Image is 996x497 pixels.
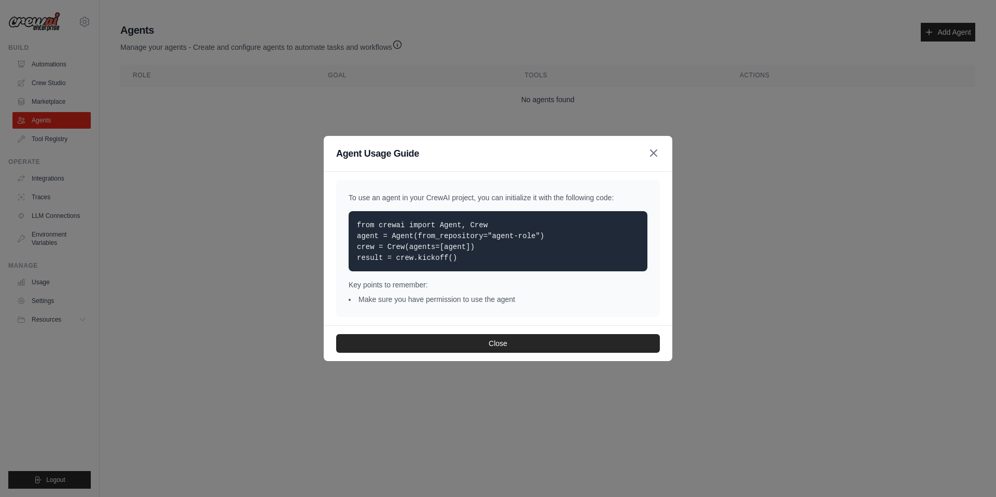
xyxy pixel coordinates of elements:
[349,192,647,203] p: To use an agent in your CrewAI project, you can initialize it with the following code:
[349,294,647,305] li: Make sure you have permission to use the agent
[336,334,660,353] button: Close
[357,221,544,262] code: from crewai import Agent, Crew agent = Agent(from_repository="agent-role") crew = Crew(agents=[ag...
[349,280,647,290] p: Key points to remember:
[336,146,419,161] h3: Agent Usage Guide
